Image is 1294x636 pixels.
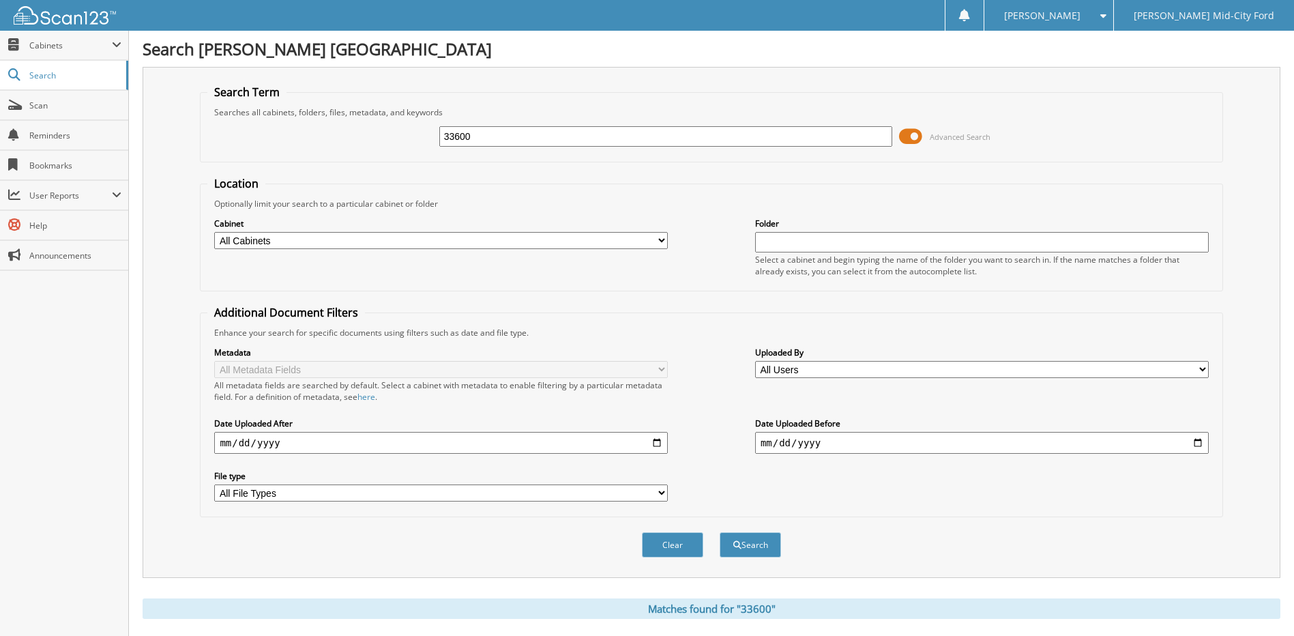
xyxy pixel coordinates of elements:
[207,305,365,320] legend: Additional Document Filters
[357,391,375,403] a: here
[143,38,1280,60] h1: Search [PERSON_NAME] [GEOGRAPHIC_DATA]
[29,40,112,51] span: Cabinets
[214,379,668,403] div: All metadata fields are searched by default. Select a cabinet with metadata to enable filtering b...
[755,254,1209,277] div: Select a cabinet and begin typing the name of the folder you want to search in. If the name match...
[207,327,1215,338] div: Enhance your search for specific documents using filters such as date and file type.
[29,100,121,111] span: Scan
[755,418,1209,429] label: Date Uploaded Before
[29,190,112,201] span: User Reports
[29,70,119,81] span: Search
[214,347,668,358] label: Metadata
[29,250,121,261] span: Announcements
[755,218,1209,229] label: Folder
[29,220,121,231] span: Help
[29,130,121,141] span: Reminders
[930,132,990,142] span: Advanced Search
[214,432,668,454] input: start
[1134,12,1274,20] span: [PERSON_NAME] Mid-City Ford
[207,85,286,100] legend: Search Term
[755,432,1209,454] input: end
[214,470,668,482] label: File type
[720,532,781,558] button: Search
[207,106,1215,118] div: Searches all cabinets, folders, files, metadata, and keywords
[214,418,668,429] label: Date Uploaded After
[1004,12,1080,20] span: [PERSON_NAME]
[207,198,1215,209] div: Optionally limit your search to a particular cabinet or folder
[755,347,1209,358] label: Uploaded By
[207,176,265,191] legend: Location
[214,218,668,229] label: Cabinet
[143,598,1280,619] div: Matches found for "33600"
[14,6,116,25] img: scan123-logo-white.svg
[29,160,121,171] span: Bookmarks
[642,532,703,558] button: Clear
